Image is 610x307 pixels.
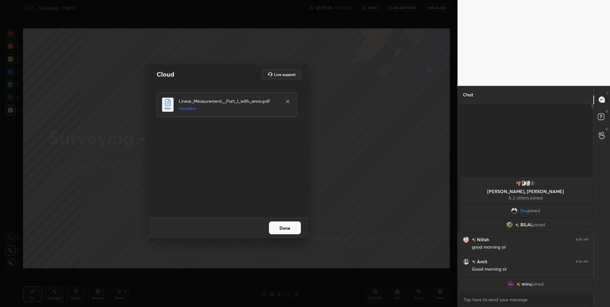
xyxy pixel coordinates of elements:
[508,281,514,287] img: aab9373e004e41fbb1dd6d86c47cfef5.jpg
[606,109,608,114] p: D
[525,180,531,186] img: 25161cd813f44d8bbfdb517769f7c2be.jpg
[522,281,531,287] span: miru
[179,98,279,104] h4: Linear_Measurement__Part_I_with_anno.pdf
[458,86,478,103] p: Chat
[179,106,279,111] h5: Uploaded
[463,189,588,194] p: [PERSON_NAME], [PERSON_NAME]
[606,91,608,96] p: T
[576,237,588,241] div: 8:06 AM
[520,208,528,213] span: You
[458,176,593,292] div: grid
[463,258,469,265] img: ef7194450c9840c4b71ec58d15251f87.jpg
[531,281,544,287] span: joined
[528,208,540,213] span: joined
[533,222,545,227] span: joined
[472,266,588,273] div: Good morning sir
[476,258,487,265] h6: Amit
[463,236,469,243] img: 25161cd813f44d8bbfdb517769f7c2be.jpg
[511,207,517,214] img: 3a38f146e3464b03b24dd93f76ec5ac5.jpg
[476,236,489,243] h6: Nitish
[529,180,536,186] div: 2
[576,259,588,263] div: 8:06 AM
[606,127,608,131] p: G
[472,238,476,242] img: no-rating-badge.077c3623.svg
[520,222,533,227] span: BILAL
[463,195,588,200] p: & 2 others joined
[157,70,174,79] h2: Cloud
[472,244,588,251] div: good morning sir
[516,180,522,186] img: ad9b1ca7378248a280ec44d6413dd476.jpg
[520,180,527,186] img: defa84a710a04f19894d4308fc82db11.jpg
[269,221,301,234] button: Done
[472,260,476,264] img: no-rating-badge.077c3623.svg
[506,221,513,228] img: 3
[515,223,519,227] img: no-rating-badge.077c3623.svg
[274,72,295,76] h5: Live support
[517,282,520,286] img: no-rating-badge.077c3623.svg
